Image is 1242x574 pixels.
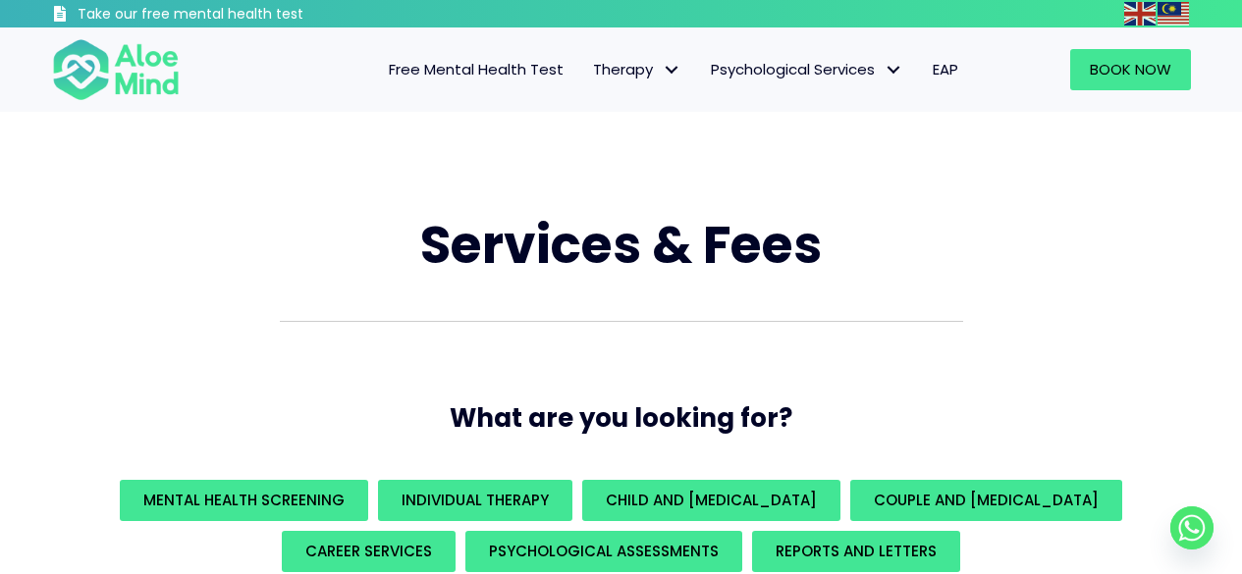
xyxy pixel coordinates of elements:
[205,49,973,90] nav: Menu
[52,37,180,102] img: Aloe mind Logo
[578,49,696,90] a: TherapyTherapy: submenu
[450,400,792,436] span: What are you looking for?
[752,531,960,572] a: REPORTS AND LETTERS
[420,209,822,281] span: Services & Fees
[711,59,903,79] span: Psychological Services
[389,59,564,79] span: Free Mental Health Test
[933,59,958,79] span: EAP
[850,480,1122,521] a: Couple and [MEDICAL_DATA]
[918,49,973,90] a: EAP
[874,490,1099,510] span: Couple and [MEDICAL_DATA]
[305,541,432,561] span: Career Services
[78,5,408,25] h3: Take our free mental health test
[1090,59,1171,79] span: Book Now
[378,480,572,521] a: Individual Therapy
[593,59,681,79] span: Therapy
[143,490,345,510] span: Mental Health Screening
[658,56,686,84] span: Therapy: submenu
[880,56,908,84] span: Psychological Services: submenu
[1158,2,1189,26] img: ms
[374,49,578,90] a: Free Mental Health Test
[582,480,840,521] a: Child and [MEDICAL_DATA]
[1124,2,1156,26] img: en
[282,531,456,572] a: Career Services
[606,490,817,510] span: Child and [MEDICAL_DATA]
[402,490,549,510] span: Individual Therapy
[489,541,719,561] span: Psychological assessments
[52,5,408,27] a: Take our free mental health test
[465,531,742,572] a: Psychological assessments
[1070,49,1191,90] a: Book Now
[1124,2,1158,25] a: English
[696,49,918,90] a: Psychological ServicesPsychological Services: submenu
[776,541,937,561] span: REPORTS AND LETTERS
[120,480,368,521] a: Mental Health Screening
[1158,2,1191,25] a: Malay
[1170,506,1214,549] a: Whatsapp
